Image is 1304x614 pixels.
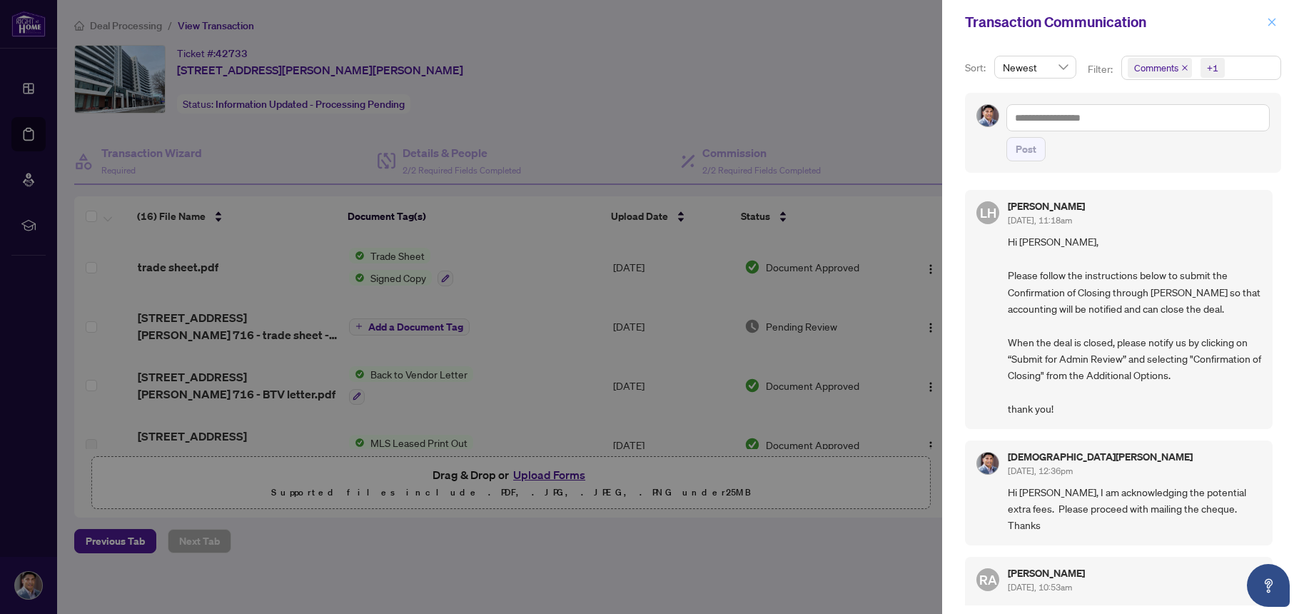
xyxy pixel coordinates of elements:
span: Comments [1134,61,1178,75]
span: Hi [PERSON_NAME], I am acknowledging the potential extra fees. Please proceed with mailing the ch... [1008,484,1261,534]
div: Transaction Communication [965,11,1263,33]
span: Newest [1003,56,1068,78]
span: RA [979,570,997,590]
img: Profile Icon [977,453,999,474]
img: Profile Icon [977,105,999,126]
h5: [DEMOGRAPHIC_DATA][PERSON_NAME] [1008,452,1193,462]
span: close [1181,64,1188,71]
span: [DATE], 11:18am [1008,215,1072,226]
span: [DATE], 10:53am [1008,582,1072,593]
p: Sort: [965,60,989,76]
span: Hi [PERSON_NAME], Please follow the instructions below to submit the Confirmation of Closing thro... [1008,233,1261,417]
button: Open asap [1247,564,1290,607]
span: Comments [1128,58,1192,78]
span: [DATE], 12:36pm [1008,465,1073,476]
span: close [1267,17,1277,27]
p: Filter: [1088,61,1115,77]
div: +1 [1207,61,1218,75]
h5: [PERSON_NAME] [1008,568,1085,578]
button: Post [1006,137,1046,161]
h5: [PERSON_NAME] [1008,201,1085,211]
span: LH [980,203,996,223]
